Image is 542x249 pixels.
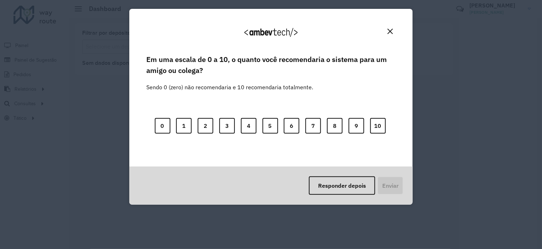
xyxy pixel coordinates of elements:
button: 9 [349,118,364,134]
button: 3 [219,118,235,134]
button: 7 [305,118,321,134]
button: 6 [284,118,299,134]
img: Close [388,29,393,34]
button: 4 [241,118,256,134]
button: 8 [327,118,343,134]
button: 5 [262,118,278,134]
label: Em uma escala de 0 a 10, o quanto você recomendaria o sistema para um amigo ou colega? [146,54,396,76]
button: 1 [176,118,192,134]
button: 2 [198,118,213,134]
button: 0 [155,118,170,134]
button: Responder depois [309,176,375,195]
img: Logo Ambevtech [244,28,298,37]
button: Close [385,26,396,37]
label: Sendo 0 (zero) não recomendaria e 10 recomendaria totalmente. [146,74,313,91]
button: 10 [370,118,386,134]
